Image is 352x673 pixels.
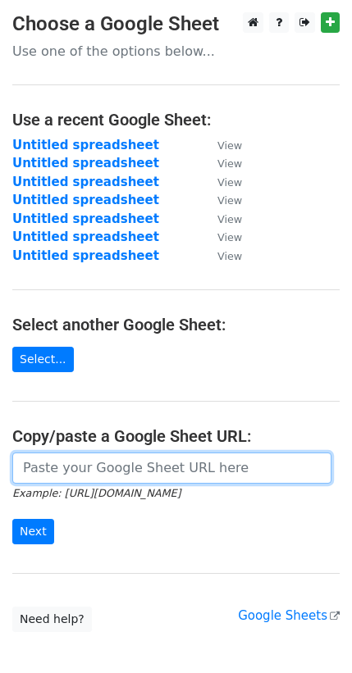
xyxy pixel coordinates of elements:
[12,156,159,171] a: Untitled spreadsheet
[217,139,242,152] small: View
[12,175,159,189] a: Untitled spreadsheet
[217,231,242,243] small: View
[217,176,242,189] small: View
[270,594,352,673] iframe: Chat Widget
[201,211,242,226] a: View
[12,452,331,484] input: Paste your Google Sheet URL here
[12,12,340,36] h3: Choose a Google Sheet
[12,315,340,334] h4: Select another Google Sheet:
[12,193,159,207] a: Untitled spreadsheet
[12,487,181,499] small: Example: [URL][DOMAIN_NAME]
[12,607,92,632] a: Need help?
[12,211,159,226] a: Untitled spreadsheet
[12,347,74,372] a: Select...
[201,248,242,263] a: View
[201,193,242,207] a: View
[217,157,242,170] small: View
[217,250,242,262] small: View
[201,156,242,171] a: View
[12,230,159,244] a: Untitled spreadsheet
[201,230,242,244] a: View
[217,213,242,225] small: View
[12,43,340,60] p: Use one of the options below...
[201,175,242,189] a: View
[12,426,340,446] h4: Copy/paste a Google Sheet URL:
[238,608,340,623] a: Google Sheets
[217,194,242,207] small: View
[12,519,54,544] input: Next
[12,138,159,152] a: Untitled spreadsheet
[12,110,340,130] h4: Use a recent Google Sheet:
[12,248,159,263] a: Untitled spreadsheet
[201,138,242,152] a: View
